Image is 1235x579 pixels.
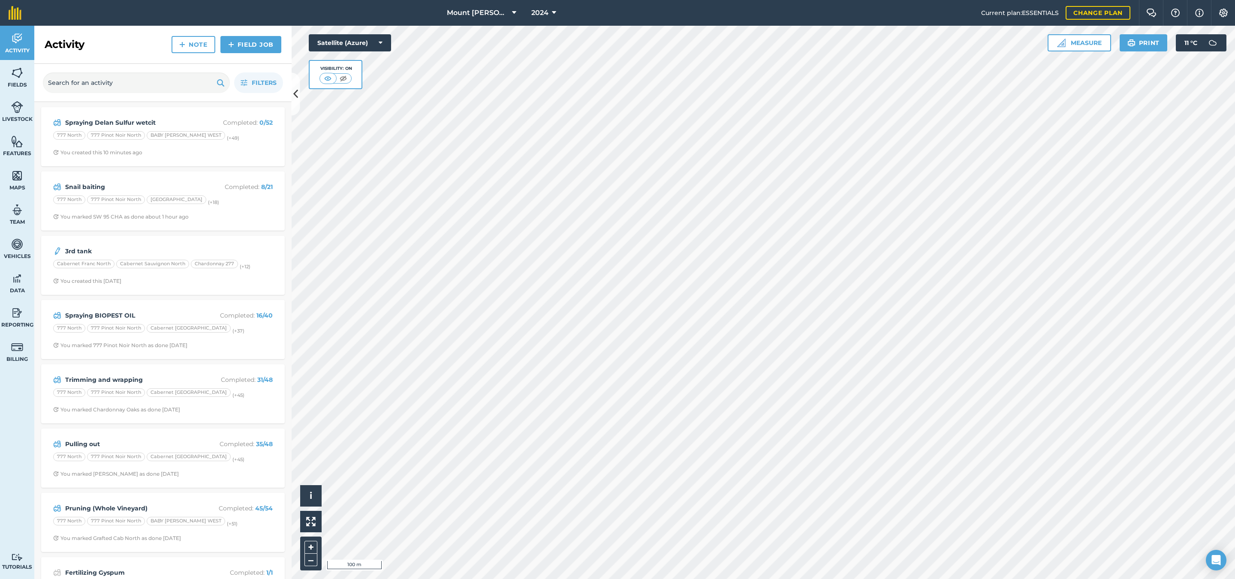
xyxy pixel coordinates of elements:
div: 777 North [53,324,85,333]
img: svg+xml;base64,PD94bWwgdmVyc2lvbj0iMS4wIiBlbmNvZGluZz0idXRmLTgiPz4KPCEtLSBHZW5lcmF0b3I6IEFkb2JlIE... [53,182,61,192]
div: You created this [DATE] [53,278,121,285]
div: Open Intercom Messenger [1206,550,1226,570]
img: svg+xml;base64,PD94bWwgdmVyc2lvbj0iMS4wIiBlbmNvZGluZz0idXRmLTgiPz4KPCEtLSBHZW5lcmF0b3I6IEFkb2JlIE... [11,553,23,561]
strong: 1 / 1 [266,569,273,576]
a: Pulling outCompleted: 35/48777 North777 Pinot Noir NorthCabernet [GEOGRAPHIC_DATA](+45)Clock with... [46,434,280,483]
img: Clock with arrow pointing clockwise [53,535,59,541]
img: Two speech bubbles overlapping with the left bubble in the forefront [1146,9,1157,17]
img: svg+xml;base64,PHN2ZyB4bWxucz0iaHR0cDovL3d3dy53My5vcmcvMjAwMC9zdmciIHdpZHRoPSIxOSIgaGVpZ2h0PSIyNC... [1127,38,1136,48]
a: Change plan [1066,6,1130,20]
div: You marked Grafted Cab North as done [DATE] [53,535,181,542]
h2: Activity [45,38,84,51]
button: + [304,541,317,554]
div: Cabernet Franc North [53,260,114,268]
a: 3rd tankCabernet Franc NorthCabernet Sauvignon NorthChardonnay 277(+12)Clock with arrow pointing ... [46,241,280,290]
img: svg+xml;base64,PHN2ZyB4bWxucz0iaHR0cDovL3d3dy53My5vcmcvMjAwMC9zdmciIHdpZHRoPSIxOSIgaGVpZ2h0PSIyNC... [217,78,225,88]
strong: Pulling out [65,439,201,449]
input: Search for an activity [43,72,230,93]
div: 777 Pinot Noir North [87,131,145,140]
a: Snail baitingCompleted: 8/21777 North777 Pinot Noir North[GEOGRAPHIC_DATA](+18)Clock with arrow p... [46,177,280,225]
a: Field Job [220,36,281,53]
img: svg+xml;base64,PHN2ZyB4bWxucz0iaHR0cDovL3d3dy53My5vcmcvMjAwMC9zdmciIHdpZHRoPSI1NiIgaGVpZ2h0PSI2MC... [11,135,23,148]
div: You marked [PERSON_NAME] as done [DATE] [53,471,179,477]
div: 777 Pinot Noir North [87,388,145,397]
img: svg+xml;base64,PD94bWwgdmVyc2lvbj0iMS4wIiBlbmNvZGluZz0idXRmLTgiPz4KPCEtLSBHZW5lcmF0b3I6IEFkb2JlIE... [11,341,23,354]
small: (+ 37 ) [232,328,244,334]
button: Satellite (Azure) [309,34,391,51]
img: svg+xml;base64,PD94bWwgdmVyc2lvbj0iMS4wIiBlbmNvZGluZz0idXRmLTgiPz4KPCEtLSBHZW5lcmF0b3I6IEFkb2JlIE... [11,101,23,114]
div: Visibility: On [319,65,352,72]
button: Print [1120,34,1168,51]
img: svg+xml;base64,PD94bWwgdmVyc2lvbj0iMS4wIiBlbmNvZGluZz0idXRmLTgiPz4KPCEtLSBHZW5lcmF0b3I6IEFkb2JlIE... [53,567,61,578]
p: Completed : [205,568,273,577]
img: Clock with arrow pointing clockwise [53,471,59,477]
div: 777 North [53,388,85,397]
div: [GEOGRAPHIC_DATA] [147,195,206,204]
img: Four arrows, one pointing top left, one top right, one bottom right and the last bottom left [306,517,316,526]
small: (+ 51 ) [227,521,238,527]
strong: 8 / 21 [261,183,273,191]
div: Chardonnay 277 [191,260,238,268]
button: Filters [234,72,283,93]
img: svg+xml;base64,PD94bWwgdmVyc2lvbj0iMS4wIiBlbmNvZGluZz0idXRmLTgiPz4KPCEtLSBHZW5lcmF0b3I6IEFkb2JlIE... [11,238,23,251]
img: svg+xml;base64,PD94bWwgdmVyc2lvbj0iMS4wIiBlbmNvZGluZz0idXRmLTgiPz4KPCEtLSBHZW5lcmF0b3I6IEFkb2JlIE... [53,375,61,385]
button: 11 °C [1176,34,1226,51]
div: Cabernet [GEOGRAPHIC_DATA] [147,324,231,333]
div: You marked SW 95 CHA as done about 1 hour ago [53,213,189,220]
strong: Fertilizing Gyspum [65,568,201,577]
a: Spraying Delan Sulfur wetcitCompleted: 0/52777 North777 Pinot Noir NorthBABY [PERSON_NAME] WEST(+... [46,112,280,161]
p: Completed : [205,504,273,513]
img: svg+xml;base64,PD94bWwgdmVyc2lvbj0iMS4wIiBlbmNvZGluZz0idXRmLTgiPz4KPCEtLSBHZW5lcmF0b3I6IEFkb2JlIE... [53,439,61,449]
small: (+ 49 ) [227,135,239,141]
div: BABY [PERSON_NAME] WEST [147,131,225,140]
strong: Spraying Delan Sulfur wetcit [65,118,201,127]
div: Cabernet Sauvignon North [116,260,189,268]
img: svg+xml;base64,PHN2ZyB4bWxucz0iaHR0cDovL3d3dy53My5vcmcvMjAwMC9zdmciIHdpZHRoPSIxNCIgaGVpZ2h0PSIyNC... [228,39,234,50]
img: Ruler icon [1057,39,1066,47]
img: svg+xml;base64,PHN2ZyB4bWxucz0iaHR0cDovL3d3dy53My5vcmcvMjAwMC9zdmciIHdpZHRoPSIxNyIgaGVpZ2h0PSIxNy... [1195,8,1204,18]
a: Pruning (Whole Vineyard)Completed: 45/54777 North777 Pinot Noir NorthBABY [PERSON_NAME] WEST(+51)... [46,498,280,547]
small: (+ 18 ) [208,199,219,205]
div: You created this 10 minutes ago [53,149,142,156]
div: Cabernet [GEOGRAPHIC_DATA] [147,388,231,397]
div: You marked Chardonnay Oaks as done [DATE] [53,406,180,413]
p: Completed : [205,439,273,449]
button: – [304,554,317,566]
a: Spraying BIOPEST OILCompleted: 16/40777 North777 Pinot Noir NorthCabernet [GEOGRAPHIC_DATA](+37)C... [46,305,280,354]
img: A cog icon [1218,9,1229,17]
img: svg+xml;base64,PD94bWwgdmVyc2lvbj0iMS4wIiBlbmNvZGluZz0idXRmLTgiPz4KPCEtLSBHZW5lcmF0b3I6IEFkb2JlIE... [11,204,23,216]
div: BABY [PERSON_NAME] WEST [147,517,225,525]
img: Clock with arrow pointing clockwise [53,214,59,219]
strong: 45 / 54 [255,504,273,512]
a: Trimming and wrappingCompleted: 31/48777 North777 Pinot Noir NorthCabernet [GEOGRAPHIC_DATA](+45)... [46,369,280,418]
div: 777 Pinot Noir North [87,517,145,525]
strong: 3rd tank [65,246,201,256]
img: Clock with arrow pointing clockwise [53,150,59,155]
small: (+ 12 ) [240,264,250,270]
span: Filters [252,78,277,87]
span: i [310,490,312,501]
strong: 16 / 40 [256,312,273,319]
div: 777 Pinot Noir North [87,195,145,204]
img: svg+xml;base64,PD94bWwgdmVyc2lvbj0iMS4wIiBlbmNvZGluZz0idXRmLTgiPz4KPCEtLSBHZW5lcmF0b3I6IEFkb2JlIE... [53,117,61,128]
img: Clock with arrow pointing clockwise [53,342,59,348]
img: Clock with arrow pointing clockwise [53,278,59,284]
img: svg+xml;base64,PD94bWwgdmVyc2lvbj0iMS4wIiBlbmNvZGluZz0idXRmLTgiPz4KPCEtLSBHZW5lcmF0b3I6IEFkb2JlIE... [53,310,61,321]
div: 777 North [53,195,85,204]
div: 777 Pinot Noir North [87,324,145,333]
strong: 35 / 48 [256,440,273,448]
div: Cabernet [GEOGRAPHIC_DATA] [147,453,231,461]
img: svg+xml;base64,PHN2ZyB4bWxucz0iaHR0cDovL3d3dy53My5vcmcvMjAwMC9zdmciIHdpZHRoPSI1MCIgaGVpZ2h0PSI0MC... [338,74,349,83]
div: 777 Pinot Noir North [87,453,145,461]
strong: 0 / 52 [259,119,273,126]
button: i [300,485,322,507]
strong: 31 / 48 [257,376,273,384]
div: You marked 777 Pinot Noir North as done [DATE] [53,342,187,349]
img: svg+xml;base64,PD94bWwgdmVyc2lvbj0iMS4wIiBlbmNvZGluZz0idXRmLTgiPz4KPCEtLSBHZW5lcmF0b3I6IEFkb2JlIE... [1204,34,1221,51]
strong: Snail baiting [65,182,201,192]
strong: Spraying BIOPEST OIL [65,311,201,320]
img: fieldmargin Logo [9,6,21,20]
p: Completed : [205,182,273,192]
img: Clock with arrow pointing clockwise [53,407,59,412]
button: Measure [1048,34,1111,51]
